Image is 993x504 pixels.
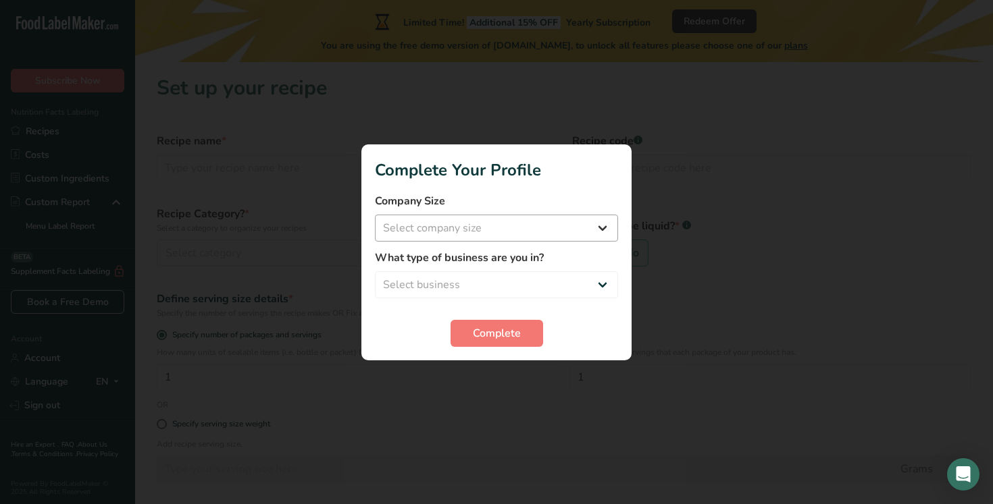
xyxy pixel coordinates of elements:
[375,250,618,266] label: What type of business are you in?
[375,158,618,182] h1: Complete Your Profile
[947,458,979,491] div: Open Intercom Messenger
[375,193,618,209] label: Company Size
[451,320,543,347] button: Complete
[473,325,521,341] span: Complete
